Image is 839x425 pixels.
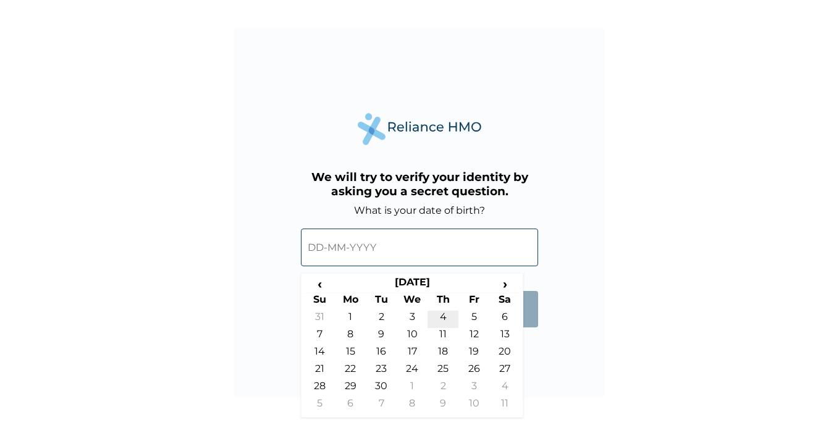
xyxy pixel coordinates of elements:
[428,311,458,328] td: 4
[428,328,458,345] td: 11
[397,363,428,380] td: 24
[304,380,335,397] td: 28
[458,311,489,328] td: 5
[358,113,481,145] img: Reliance Health's Logo
[489,380,520,397] td: 4
[366,328,397,345] td: 9
[397,311,428,328] td: 3
[458,293,489,311] th: Fr
[397,380,428,397] td: 1
[428,293,458,311] th: Th
[458,380,489,397] td: 3
[458,328,489,345] td: 12
[397,397,428,414] td: 8
[335,363,366,380] td: 22
[335,397,366,414] td: 6
[304,311,335,328] td: 31
[428,345,458,363] td: 18
[335,328,366,345] td: 8
[489,328,520,345] td: 13
[354,204,485,216] label: What is your date of birth?
[335,276,489,293] th: [DATE]
[397,293,428,311] th: We
[304,397,335,414] td: 5
[366,363,397,380] td: 23
[428,380,458,397] td: 2
[335,293,366,311] th: Mo
[304,345,335,363] td: 14
[489,345,520,363] td: 20
[428,397,458,414] td: 9
[489,363,520,380] td: 27
[366,293,397,311] th: Tu
[489,293,520,311] th: Sa
[301,170,538,198] h3: We will try to verify your identity by asking you a secret question.
[304,293,335,311] th: Su
[366,311,397,328] td: 2
[304,328,335,345] td: 7
[335,311,366,328] td: 1
[335,380,366,397] td: 29
[489,397,520,414] td: 11
[458,363,489,380] td: 26
[458,345,489,363] td: 19
[304,363,335,380] td: 21
[397,328,428,345] td: 10
[489,276,520,292] span: ›
[335,345,366,363] td: 15
[458,397,489,414] td: 10
[366,345,397,363] td: 16
[397,345,428,363] td: 17
[366,380,397,397] td: 30
[304,276,335,292] span: ‹
[428,363,458,380] td: 25
[301,229,538,266] input: DD-MM-YYYY
[366,397,397,414] td: 7
[489,311,520,328] td: 6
